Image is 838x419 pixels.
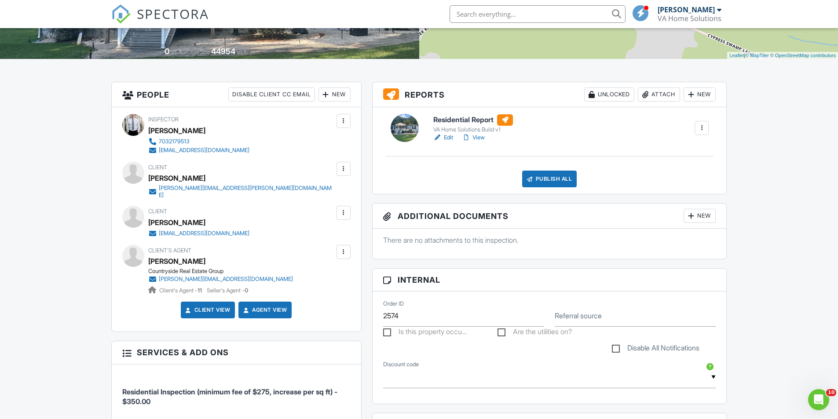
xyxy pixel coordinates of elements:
[727,52,838,59] div: |
[159,276,293,283] div: [PERSON_NAME][EMAIL_ADDRESS][DOMAIN_NAME]
[159,147,249,154] div: [EMAIL_ADDRESS][DOMAIN_NAME]
[148,275,293,284] a: [PERSON_NAME][EMAIL_ADDRESS][DOMAIN_NAME]
[122,371,351,414] li: Service: Residential Inspection (minimum fee of $275, increase per sq ft)
[433,114,513,126] h6: Residential Report
[522,171,577,187] div: Publish All
[148,216,205,229] div: [PERSON_NAME]
[770,53,836,58] a: © OpenStreetMap contributors
[237,49,248,55] span: sq.ft.
[383,361,419,368] label: Discount code
[207,287,248,294] span: Seller's Agent -
[612,344,699,355] label: Disable All Notifications
[433,133,453,142] a: Edit
[111,4,131,24] img: The Best Home Inspection Software - Spectora
[383,235,716,245] p: There are no attachments to this inspection.
[462,133,485,142] a: View
[498,328,572,339] label: Are the utilities on?
[148,116,179,123] span: Inspector
[373,204,727,229] h3: Additional Documents
[383,328,467,339] label: Is this property occupied?
[148,208,167,215] span: Client
[808,389,829,410] iframe: Intercom live chat
[658,5,715,14] div: [PERSON_NAME]
[148,255,205,268] a: [PERSON_NAME]
[111,12,209,30] a: SPECTORA
[112,341,361,364] h3: Services & Add ons
[137,4,209,23] span: SPECTORA
[159,185,334,199] div: [PERSON_NAME][EMAIL_ADDRESS][PERSON_NAME][DOMAIN_NAME]
[555,311,602,321] label: Referral source
[148,137,249,146] a: 7032179513
[122,387,337,406] span: Residential Inspection (minimum fee of $275, increase per sq ft) - $350.00
[684,87,716,102] div: New
[684,209,716,223] div: New
[171,49,183,55] span: sq. ft.
[148,124,205,137] div: [PERSON_NAME]
[159,287,203,294] span: Client's Agent -
[184,306,231,314] a: Client View
[245,287,248,294] strong: 0
[159,138,190,145] div: 7032179513
[383,300,404,308] label: Order ID
[198,287,202,294] strong: 11
[148,247,191,254] span: Client's Agent
[242,306,287,314] a: Agent View
[373,269,727,291] h3: Internal
[211,47,235,56] div: 44954
[148,146,249,155] a: [EMAIL_ADDRESS][DOMAIN_NAME]
[745,53,769,58] a: © MapTiler
[191,49,210,55] span: Lot Size
[450,5,626,23] input: Search everything...
[584,87,634,102] div: Unlocked
[318,87,351,102] div: New
[148,171,205,185] div: [PERSON_NAME]
[159,230,249,237] div: [EMAIL_ADDRESS][DOMAIN_NAME]
[112,82,361,107] h3: People
[165,47,169,56] div: 0
[148,185,334,199] a: [PERSON_NAME][EMAIL_ADDRESS][PERSON_NAME][DOMAIN_NAME]
[729,53,744,58] a: Leaflet
[638,87,680,102] div: Attach
[373,82,727,107] h3: Reports
[433,114,513,134] a: Residential Report VA Home Solutions Build v1
[433,126,513,133] div: VA Home Solutions Build v1
[228,87,315,102] div: Disable Client CC Email
[148,229,249,238] a: [EMAIL_ADDRESS][DOMAIN_NAME]
[826,389,836,396] span: 10
[658,14,721,23] div: VA Home Solutions
[148,164,167,171] span: Client
[148,268,300,275] div: Countryside Real Estate Group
